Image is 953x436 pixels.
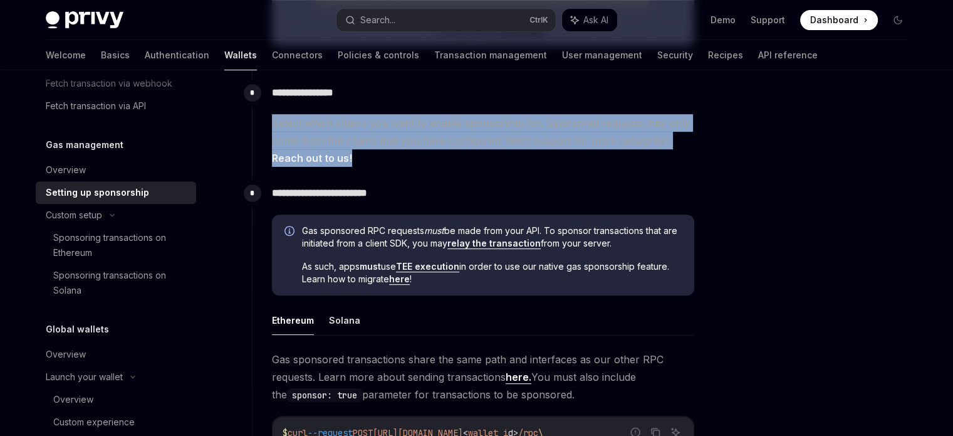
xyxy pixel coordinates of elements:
[46,185,149,200] div: Setting up sponsorship
[101,40,130,70] a: Basics
[434,40,547,70] a: Transaction management
[46,98,146,114] div: Fetch transaction via API
[583,14,608,26] span: Ask AI
[53,230,189,260] div: Sponsoring transactions on Ethereum
[562,40,642,70] a: User management
[506,371,531,384] a: here.
[46,40,86,70] a: Welcome
[396,261,459,272] a: TEE execution
[329,306,360,335] button: Solana
[36,388,196,411] a: Overview
[338,40,419,70] a: Policies & controls
[46,11,123,29] img: dark logo
[36,181,196,204] a: Setting up sponsorship
[287,388,362,402] code: sponsor: true
[46,208,102,223] div: Custom setup
[36,226,196,264] a: Sponsoring transactions on Ethereum
[302,260,682,285] span: As such, apps use in order to use our native gas sponsorship feature. Learn how to migrate !
[272,40,323,70] a: Connectors
[36,264,196,302] a: Sponsoring transactions on Solana
[272,114,694,167] span: Select which chains you want to enable sponsorship for. Sponsored requests may only come from the...
[36,411,196,433] a: Custom experience
[36,95,196,117] a: Fetch transaction via API
[758,40,818,70] a: API reference
[272,306,314,335] button: Ethereum
[272,351,694,403] span: Gas sponsored transactions share the same path and interfaces as our other RPC requests. Learn mo...
[562,9,617,31] button: Ask AI
[711,14,736,26] a: Demo
[224,40,257,70] a: Wallets
[800,10,878,30] a: Dashboard
[46,370,123,385] div: Launch your wallet
[46,137,123,152] h5: Gas management
[389,274,410,285] a: here
[53,268,189,298] div: Sponsoring transactions on Solana
[888,10,908,30] button: Toggle dark mode
[272,152,352,165] a: Reach out to us!
[302,225,682,250] span: Gas sponsored RPC requests be made from your API. To sponsor transactions that are initiated from...
[336,9,556,31] button: Search...CtrlK
[360,13,395,28] div: Search...
[424,225,444,236] em: must
[46,322,109,337] h5: Global wallets
[657,40,693,70] a: Security
[53,392,93,407] div: Overview
[810,14,858,26] span: Dashboard
[46,162,86,178] div: Overview
[751,14,785,26] a: Support
[145,40,209,70] a: Authentication
[708,40,743,70] a: Recipes
[529,15,548,25] span: Ctrl K
[284,226,297,238] svg: Info
[36,159,196,181] a: Overview
[53,415,135,430] div: Custom experience
[447,238,541,249] a: relay the transaction
[360,261,381,272] strong: must
[36,343,196,366] a: Overview
[46,347,86,362] div: Overview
